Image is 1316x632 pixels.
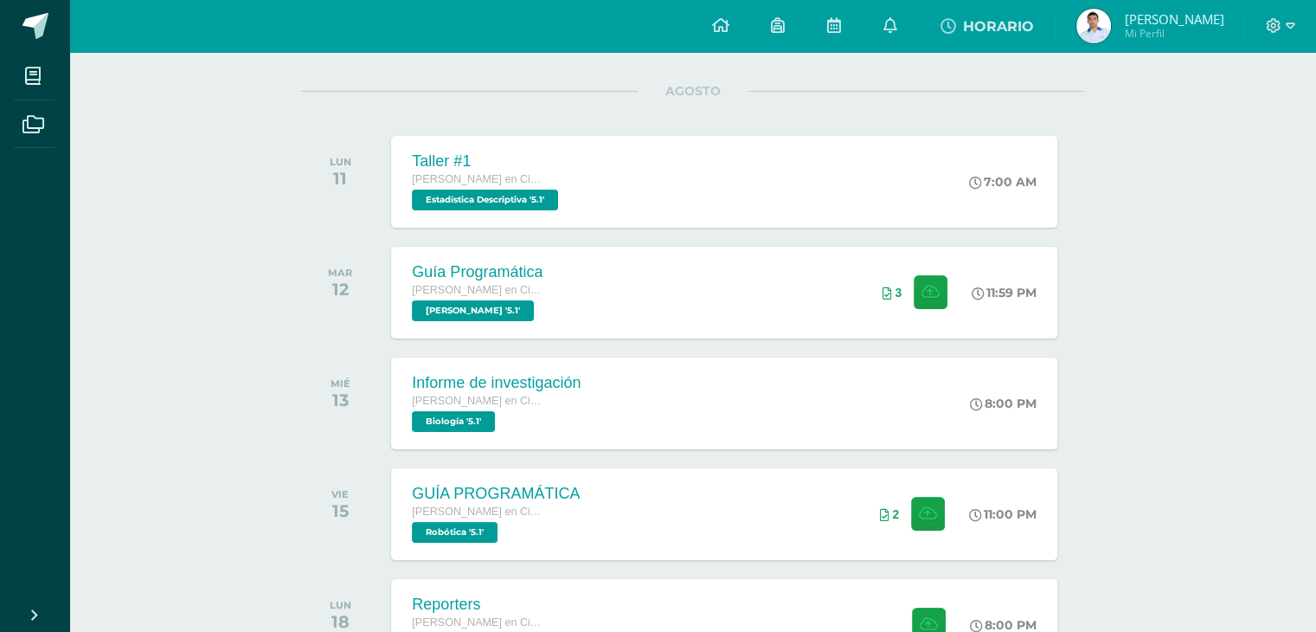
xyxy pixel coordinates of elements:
[331,390,350,410] div: 13
[331,377,350,390] div: MIÉ
[328,279,352,300] div: 12
[331,500,349,521] div: 15
[879,507,899,521] div: Archivos entregados
[412,190,558,210] span: Estadística Descriptiva '5.1'
[1124,10,1223,28] span: [PERSON_NAME]
[412,263,542,281] div: Guía Programática
[962,18,1033,35] span: HORARIO
[969,506,1037,522] div: 11:00 PM
[412,522,498,543] span: Robótica '5.1'
[970,396,1037,411] div: 8:00 PM
[412,616,542,629] span: [PERSON_NAME] en Ciencias y Letras
[412,300,534,321] span: PEREL '5.1'
[328,267,352,279] div: MAR
[331,488,349,500] div: VIE
[1124,26,1223,41] span: Mi Perfil
[412,395,542,407] span: [PERSON_NAME] en Ciencias y Letras
[895,286,902,300] span: 3
[638,83,748,99] span: AGOSTO
[892,507,899,521] span: 2
[412,411,495,432] span: Biología '5.1'
[882,286,902,300] div: Archivos entregados
[412,374,581,392] div: Informe de investigación
[412,173,542,185] span: [PERSON_NAME] en Ciencias y Letras
[412,152,562,171] div: Taller #1
[972,285,1037,300] div: 11:59 PM
[330,599,351,611] div: LUN
[412,596,589,614] div: Reporters
[412,485,580,503] div: GUÍA PROGRAMÁTICA
[412,506,542,518] span: [PERSON_NAME] en Ciencias y Letras
[330,168,351,189] div: 11
[412,284,542,296] span: [PERSON_NAME] en Ciencias y Letras
[330,156,351,168] div: LUN
[1076,9,1111,43] img: 6ed5506e6d87bd8ebab60dce38c7b054.png
[330,611,351,632] div: 18
[969,174,1037,190] div: 7:00 AM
